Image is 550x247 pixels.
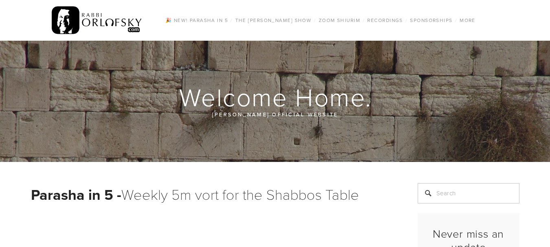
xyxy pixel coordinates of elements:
span: / [455,17,457,24]
img: RabbiOrlofsky.com [52,4,142,36]
span: / [230,17,232,24]
a: More [457,15,478,26]
a: Recordings [365,15,405,26]
h1: Welcome Home. [31,84,520,110]
input: Search [418,183,519,203]
span: / [405,17,408,24]
a: Sponsorships [408,15,455,26]
a: The [PERSON_NAME] Show [233,15,314,26]
a: Zoom Shiurim [316,15,363,26]
span: / [314,17,316,24]
h1: Weekly 5m vort for the Shabbos Table [31,183,397,205]
span: / [363,17,365,24]
p: [PERSON_NAME] official website [80,110,471,119]
a: 🎉 NEW! Parasha in 5 [163,15,230,26]
strong: Parasha in 5 - [31,184,121,205]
